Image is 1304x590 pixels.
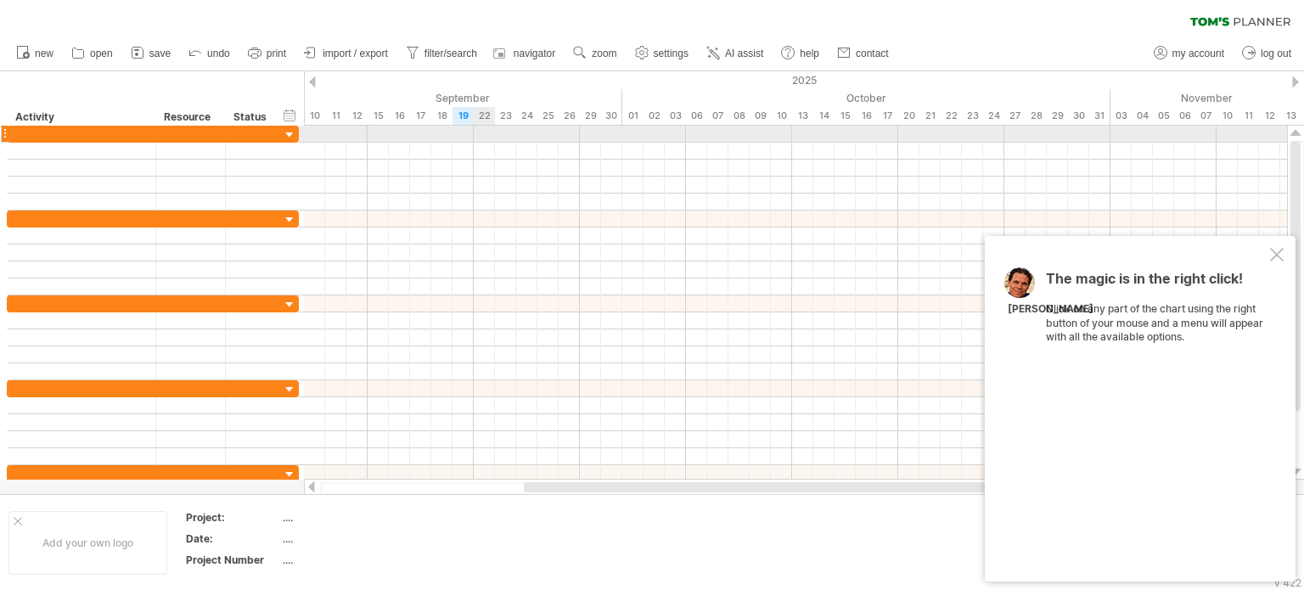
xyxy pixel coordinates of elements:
[1259,107,1280,125] div: Wednesday, 12 November 2025
[1047,107,1068,125] div: Wednesday, 29 October 2025
[813,107,835,125] div: Tuesday, 14 October 2025
[601,107,622,125] div: Tuesday, 30 September 2025
[244,42,291,65] a: print
[325,107,346,125] div: Thursday, 11 September 2025
[12,42,59,65] a: new
[495,107,516,125] div: Tuesday, 23 September 2025
[346,107,368,125] div: Friday, 12 September 2025
[1089,107,1110,125] div: Friday, 31 October 2025
[631,42,694,65] a: settings
[90,48,113,59] span: open
[644,107,665,125] div: Thursday, 2 October 2025
[1110,107,1132,125] div: Monday, 3 November 2025
[1238,42,1296,65] a: log out
[580,107,601,125] div: Monday, 29 September 2025
[622,89,1110,107] div: October 2025
[800,48,819,59] span: help
[835,107,856,125] div: Wednesday, 15 October 2025
[833,42,894,65] a: contact
[233,109,271,126] div: Status
[516,107,537,125] div: Wednesday, 24 September 2025
[186,510,279,525] div: Project:
[1026,107,1047,125] div: Tuesday, 28 October 2025
[856,48,889,59] span: contact
[207,48,230,59] span: undo
[474,107,495,125] div: Monday, 22 September 2025
[323,48,388,59] span: import / export
[962,107,983,125] div: Thursday, 23 October 2025
[300,42,393,65] a: import / export
[149,48,171,59] span: save
[1174,107,1195,125] div: Thursday, 6 November 2025
[792,107,813,125] div: Monday, 13 October 2025
[1261,48,1291,59] span: log out
[728,107,750,125] div: Wednesday, 8 October 2025
[155,89,622,107] div: September 2025
[1280,107,1301,125] div: Thursday, 13 November 2025
[941,107,962,125] div: Wednesday, 22 October 2025
[1274,576,1301,589] div: v 422
[1046,270,1243,295] span: The magic is in the right click!
[491,42,560,65] a: navigator
[184,42,235,65] a: undo
[1238,107,1259,125] div: Tuesday, 11 November 2025
[1132,107,1153,125] div: Tuesday, 4 November 2025
[725,48,763,59] span: AI assist
[877,107,898,125] div: Friday, 17 October 2025
[569,42,621,65] a: zoom
[1217,107,1238,125] div: Monday, 10 November 2025
[898,107,919,125] div: Monday, 20 October 2025
[654,48,689,59] span: settings
[1149,42,1229,65] a: my account
[267,48,286,59] span: print
[1046,272,1267,550] div: Click on any part of the chart using the right button of your mouse and a menu will appear with a...
[424,48,477,59] span: filter/search
[186,553,279,567] div: Project Number
[283,531,425,546] div: ....
[856,107,877,125] div: Thursday, 16 October 2025
[186,531,279,546] div: Date:
[368,107,389,125] div: Monday, 15 September 2025
[777,42,824,65] a: help
[304,107,325,125] div: Wednesday, 10 September 2025
[983,107,1004,125] div: Friday, 24 October 2025
[1004,107,1026,125] div: Monday, 27 October 2025
[1195,107,1217,125] div: Friday, 7 November 2025
[402,42,482,65] a: filter/search
[702,42,768,65] a: AI assist
[8,511,167,575] div: Add your own logo
[537,107,559,125] div: Thursday, 25 September 2025
[410,107,431,125] div: Wednesday, 17 September 2025
[919,107,941,125] div: Tuesday, 21 October 2025
[686,107,707,125] div: Monday, 6 October 2025
[514,48,555,59] span: navigator
[1172,48,1224,59] span: my account
[1153,107,1174,125] div: Wednesday, 5 November 2025
[750,107,771,125] div: Thursday, 9 October 2025
[1068,107,1089,125] div: Thursday, 30 October 2025
[665,107,686,125] div: Friday, 3 October 2025
[592,48,616,59] span: zoom
[622,107,644,125] div: Wednesday, 1 October 2025
[126,42,176,65] a: save
[283,553,425,567] div: ....
[164,109,216,126] div: Resource
[35,48,53,59] span: new
[15,109,146,126] div: Activity
[1008,302,1093,317] div: [PERSON_NAME]
[67,42,118,65] a: open
[452,107,474,125] div: Friday, 19 September 2025
[431,107,452,125] div: Thursday, 18 September 2025
[283,510,425,525] div: ....
[707,107,728,125] div: Tuesday, 7 October 2025
[771,107,792,125] div: Friday, 10 October 2025
[559,107,580,125] div: Friday, 26 September 2025
[389,107,410,125] div: Tuesday, 16 September 2025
